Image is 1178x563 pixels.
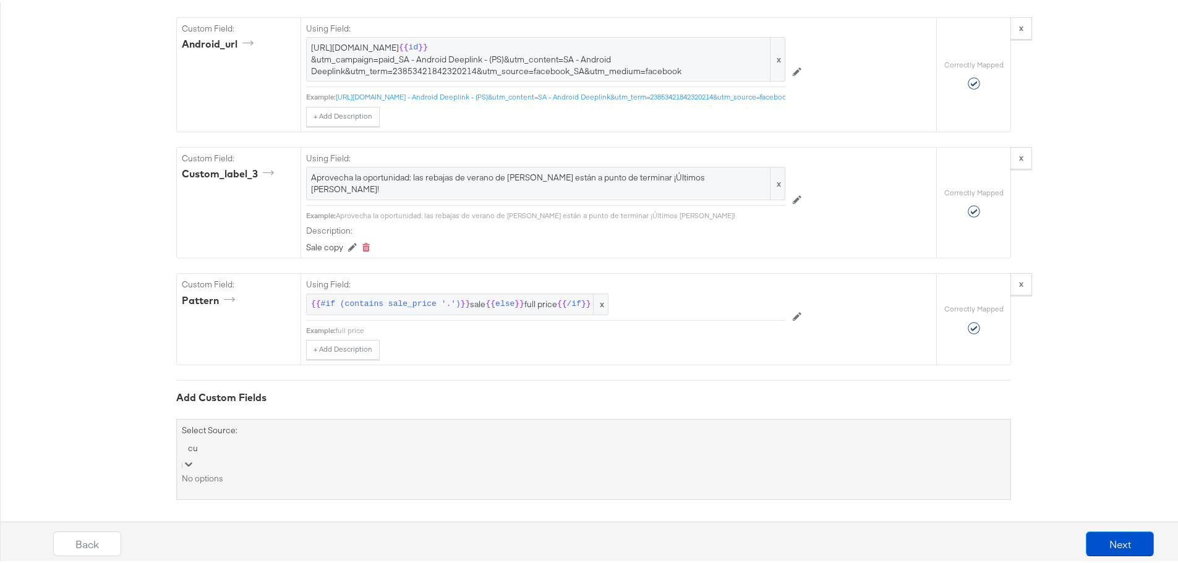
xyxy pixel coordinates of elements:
[306,337,380,357] button: + Add Description
[336,208,785,218] div: Aprovecha la oportunidad: las rebajas de verano de [PERSON_NAME] están a punto de terminar ¡Últim...
[770,35,785,78] span: x
[495,296,514,308] span: else
[485,296,495,308] span: {{
[944,57,1004,67] label: Correctly Mapped
[182,276,296,288] label: Custom Field:
[418,40,428,51] span: }}
[306,20,785,32] label: Using Field:
[182,164,278,179] div: custom_label_3
[336,323,785,333] div: full price
[311,296,604,308] span: sale full price
[182,35,258,49] div: android_url
[306,239,343,251] div: Sale copy
[311,40,780,74] span: [URL][DOMAIN_NAME] &utm_campaign=paid_SA - Android Deeplink - (PS)&utm_content=SA - Android Deepl...
[182,150,296,162] label: Custom Field:
[182,470,1005,482] div: No options
[182,422,237,434] label: Select Source:
[514,296,524,308] span: }}
[336,90,884,99] a: [URL][DOMAIN_NAME] - Android Deeplink - (PS)&utm_content=SA - Android Deeplink&utm_term=238534218...
[182,20,296,32] label: Custom Field:
[1010,15,1032,37] button: x
[311,169,780,192] span: Aprovecha la oportunidad: las rebajas de verano de [PERSON_NAME] están a punto de terminar ¡Últim...
[944,302,1004,311] label: Correctly Mapped
[306,104,380,124] button: + Add Description
[1086,529,1154,554] button: Next
[1019,150,1023,161] strong: x
[409,40,419,51] span: id
[1010,145,1032,167] button: x
[461,296,471,308] span: }}
[399,40,409,51] span: {{
[182,291,239,305] div: pattern
[306,323,336,333] div: Example:
[306,276,785,288] label: Using Field:
[53,529,121,554] button: Back
[1019,276,1023,287] strong: x
[557,296,567,308] span: {{
[944,185,1004,195] label: Correctly Mapped
[176,388,1011,402] div: Add Custom Fields
[770,165,785,197] span: x
[306,222,785,234] label: Description:
[306,90,336,99] div: Example:
[1019,20,1023,31] strong: x
[581,296,591,308] span: }}
[321,296,461,308] span: #if (contains sale_price '.')
[306,150,785,162] label: Using Field:
[567,296,581,308] span: /if
[306,208,336,218] div: Example:
[593,292,608,312] span: x
[311,296,321,308] span: {{
[1010,271,1032,293] button: x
